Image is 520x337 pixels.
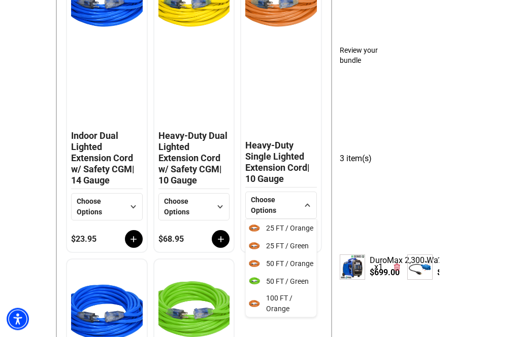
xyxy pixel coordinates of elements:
[158,164,222,186] span: | 10 Gauge
[374,261,383,274] div: x1
[266,241,309,252] span: 25 FT / Green
[266,293,314,315] span: 100 FT / Orange
[71,164,135,186] span: | 14 Gauge
[266,277,309,287] span: 50 FT / Green
[437,267,463,279] div: $22.20
[7,308,29,330] div: Accessibility Menu
[158,131,230,190] div: Heavy-Duty Dual Lighted Extension Cord w/ Safety CGM
[77,197,124,218] div: Choose Options
[340,153,439,250] div: 3 item(s)
[164,197,212,218] div: Choose Options
[158,235,200,244] div: $68.95
[437,255,513,267] div: 15-20A 4-Outlet Molded Quad Box
[245,140,317,188] div: Heavy-Duty Single Lighted Extension Cord
[71,131,143,190] div: Indoor Dual Lighted Extension Cord w/ Safety CGM
[340,46,392,151] div: Review your bundle
[71,235,112,244] div: $23.95
[251,195,299,216] div: Choose Options
[245,163,310,184] span: | 10 Gauge
[370,267,400,279] div: $699.00
[370,255,446,267] div: DuroMax 2,300 Watt Dual Fuel Inverter
[266,259,313,270] span: 50 FT / Orange
[266,223,313,234] span: 25 FT / Orange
